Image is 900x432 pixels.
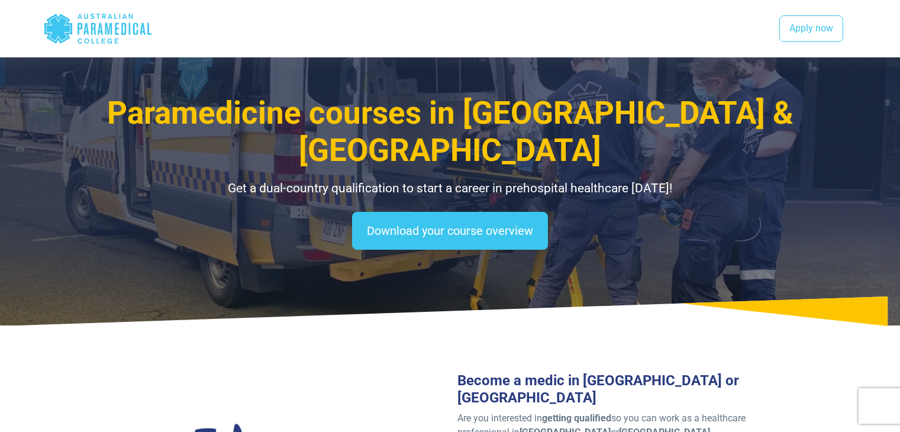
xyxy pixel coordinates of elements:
[542,412,611,424] strong: getting qualified
[43,9,153,48] div: Australian Paramedical College
[457,372,796,407] h3: Become a medic in [GEOGRAPHIC_DATA] or [GEOGRAPHIC_DATA]
[352,212,548,250] a: Download your course overview
[107,95,793,169] span: Paramedicine courses in [GEOGRAPHIC_DATA] & [GEOGRAPHIC_DATA]
[779,15,843,43] a: Apply now
[104,179,796,198] p: Get a dual-country qualification to start a career in prehospital healthcare [DATE]!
